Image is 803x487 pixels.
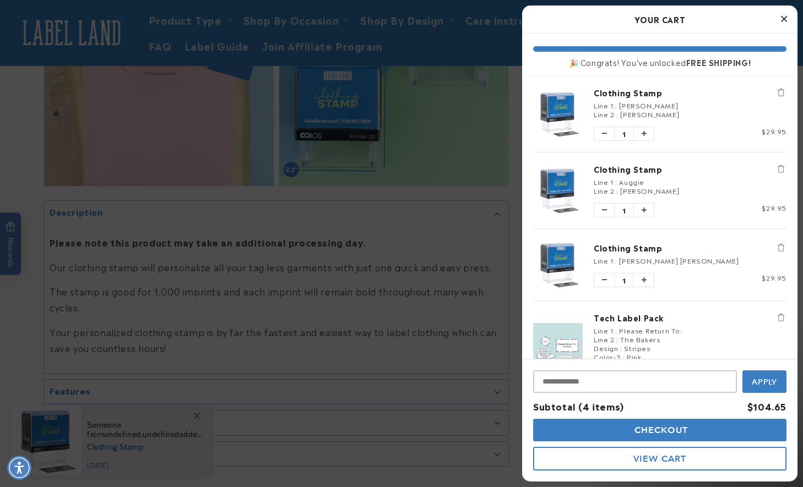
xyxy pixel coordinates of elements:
[615,255,617,265] span: :
[7,456,31,480] div: Accessibility Menu
[533,323,583,373] img: Tech Label Pack - Label Land
[594,185,615,195] span: Line 2
[614,204,634,217] span: 1
[762,203,786,212] span: $29.95
[615,100,617,110] span: :
[775,242,786,253] button: Remove Clothing Stamp
[616,109,618,119] span: :
[594,334,615,344] span: Line 2
[594,273,614,287] button: Decrease quantity of Clothing Stamp
[775,312,786,323] button: Remove Tech Label Pack
[775,87,786,98] button: Remove Clothing Stamp
[594,343,618,353] span: Design
[742,370,786,393] button: Apply
[620,109,679,119] span: [PERSON_NAME]
[619,177,644,187] span: Auggie
[775,163,786,174] button: Remove Clothing Stamp
[533,447,786,470] button: View Cart
[624,343,650,353] span: Stripes
[15,31,140,52] button: Can this be used on dark clothing?
[594,325,614,335] span: Line 1
[533,166,583,215] img: Clothing Stamp - Label Land
[762,126,786,136] span: $29.95
[619,100,678,110] span: [PERSON_NAME]
[594,312,786,323] a: Tech Label Pack
[9,399,139,432] iframe: Sign Up via Text for Offers
[615,177,617,187] span: :
[594,100,614,110] span: Line 1
[533,419,786,441] button: Checkout
[620,185,679,195] span: [PERSON_NAME]
[594,109,615,119] span: Line 2
[762,272,786,282] span: $29.95
[533,370,737,393] input: Input Discount
[627,352,641,362] span: Pink
[533,11,786,28] h2: Your Cart
[533,400,624,413] span: Subtotal (4 items)
[533,57,786,67] div: 🎉 Congrats! You've unlocked
[594,352,621,362] span: Color-3
[46,62,140,83] button: What size is the imprint?
[775,11,792,28] button: Close Cart
[620,343,622,353] span: :
[594,204,614,217] button: Decrease quantity of Clothing Stamp
[619,255,739,265] span: [PERSON_NAME] [PERSON_NAME]
[594,87,786,98] a: Clothing Stamp
[620,334,660,344] span: The Bakers
[614,127,634,140] span: 1
[747,398,786,414] div: $104.65
[634,127,654,140] button: Increase quantity of Clothing Stamp
[533,89,583,139] img: Clothing Stamp - Label Land
[533,240,583,289] img: Clothing Stamp - Label Land
[594,163,786,174] a: Clothing Stamp
[619,325,682,335] span: Please Return To:
[616,185,618,195] span: :
[632,425,688,435] span: Checkout
[634,273,654,287] button: Increase quantity of Clothing Stamp
[616,334,618,344] span: :
[686,56,751,68] b: FREE SHIPPING!
[623,352,625,362] span: :
[533,152,786,228] li: product
[594,177,614,187] span: Line 1
[533,300,786,395] li: product
[533,76,786,152] li: product
[633,453,686,464] span: View Cart
[594,127,614,140] button: Decrease quantity of Clothing Stamp
[614,273,634,287] span: 1
[594,255,614,265] span: Line 1
[634,204,654,217] button: Increase quantity of Clothing Stamp
[533,228,786,300] li: product
[752,377,778,387] span: Apply
[594,242,786,253] a: Clothing Stamp
[615,325,617,335] span: :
